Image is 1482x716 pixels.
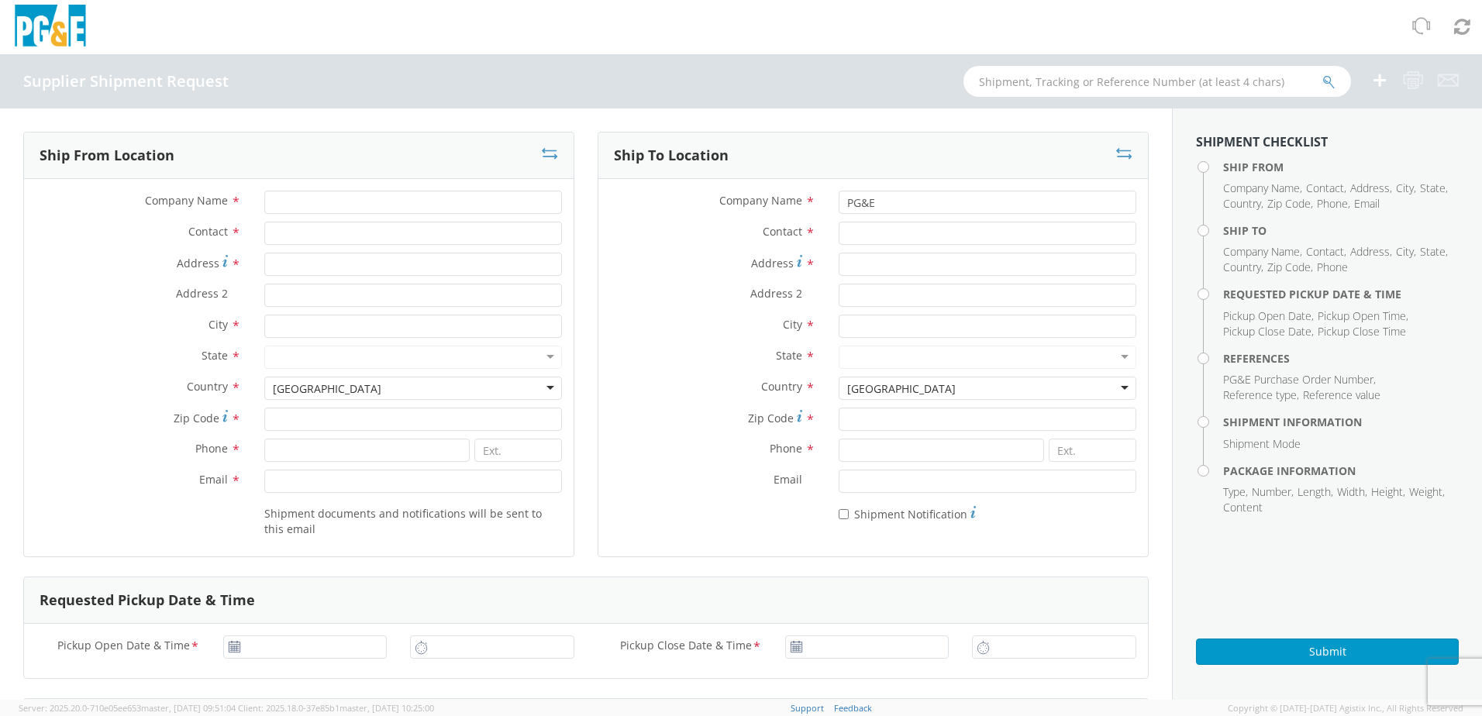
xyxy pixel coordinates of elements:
li: , [1371,484,1405,500]
li: , [1267,196,1313,212]
label: Shipment Notification [839,504,976,522]
div: [GEOGRAPHIC_DATA] [273,381,381,397]
input: Shipment, Tracking or Reference Number (at least 4 chars) [963,66,1351,97]
span: Company Name [719,193,802,208]
h3: Ship From Location [40,148,174,164]
input: Shipment Notification [839,509,849,519]
li: , [1350,181,1392,196]
span: Pickup Open Time [1318,308,1406,323]
li: , [1223,324,1314,339]
span: Number [1252,484,1291,499]
img: pge-logo-06675f144f4cfa6a6814.png [12,5,89,50]
span: Reference value [1303,387,1380,402]
span: Pickup Close Date & Time [620,638,752,656]
span: Shipment Mode [1223,436,1301,451]
li: , [1350,244,1392,260]
li: , [1420,244,1448,260]
h3: Ship To Location [614,148,729,164]
span: Phone [1317,196,1348,211]
li: , [1267,260,1313,275]
span: master, [DATE] 10:25:00 [339,702,434,714]
span: Reference type [1223,387,1297,402]
li: , [1223,308,1314,324]
span: Type [1223,484,1246,499]
a: Support [791,702,824,714]
li: , [1318,308,1408,324]
span: City [209,317,228,332]
span: master, [DATE] 09:51:04 [141,702,236,714]
span: Company Name [1223,244,1300,259]
span: Country [761,379,802,394]
h4: Ship To [1223,225,1459,236]
input: Ext. [1049,439,1136,462]
span: Zip Code [174,411,219,425]
span: Address [1350,181,1390,195]
span: Contact [188,224,228,239]
a: Feedback [834,702,872,714]
span: Zip Code [748,411,794,425]
h4: References [1223,353,1459,364]
li: , [1337,484,1367,500]
li: , [1396,181,1416,196]
li: , [1223,372,1376,387]
span: Company Name [1223,181,1300,195]
span: Weight [1409,484,1442,499]
span: Email [199,472,228,487]
li: , [1409,484,1445,500]
span: Country [187,379,228,394]
span: Address [177,256,219,270]
span: Country [1223,196,1261,211]
span: State [776,348,802,363]
span: Width [1337,484,1365,499]
li: , [1223,260,1263,275]
span: Company Name [145,193,228,208]
h4: Requested Pickup Date & Time [1223,288,1459,300]
span: Copyright © [DATE]-[DATE] Agistix Inc., All Rights Reserved [1228,702,1463,714]
h4: Shipment Information [1223,416,1459,428]
span: Phone [195,441,228,456]
li: , [1396,244,1416,260]
span: Phone [770,441,802,456]
span: Email [774,472,802,487]
span: Address [751,256,794,270]
span: Pickup Close Time [1318,324,1406,339]
span: Contact [1306,181,1344,195]
li: , [1223,196,1263,212]
span: Zip Code [1267,260,1311,274]
li: , [1306,244,1346,260]
span: Address 2 [750,286,802,301]
input: Ext. [474,439,562,462]
li: , [1223,244,1302,260]
h4: Supplier Shipment Request [23,73,229,90]
span: Pickup Open Date [1223,308,1311,323]
span: Pickup Close Date [1223,324,1311,339]
li: , [1420,181,1448,196]
li: , [1252,484,1294,500]
label: Shipment documents and notifications will be sent to this email [264,504,562,537]
li: , [1317,196,1350,212]
span: Client: 2025.18.0-37e85b1 [238,702,434,714]
strong: Shipment Checklist [1196,133,1328,150]
li: , [1223,387,1299,403]
span: Content [1223,500,1263,515]
h4: Ship From [1223,161,1459,173]
span: Country [1223,260,1261,274]
span: Phone [1317,260,1348,274]
li: , [1306,181,1346,196]
span: Zip Code [1267,196,1311,211]
div: [GEOGRAPHIC_DATA] [847,381,956,397]
li: , [1298,484,1333,500]
li: , [1223,181,1302,196]
span: City [1396,244,1414,259]
button: Submit [1196,639,1459,665]
span: Contact [1306,244,1344,259]
span: City [783,317,802,332]
span: Contact [763,224,802,239]
span: State [1420,244,1446,259]
span: Address [1350,244,1390,259]
span: Server: 2025.20.0-710e05ee653 [19,702,236,714]
span: City [1396,181,1414,195]
span: Length [1298,484,1331,499]
span: Height [1371,484,1403,499]
span: PG&E Purchase Order Number [1223,372,1373,387]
